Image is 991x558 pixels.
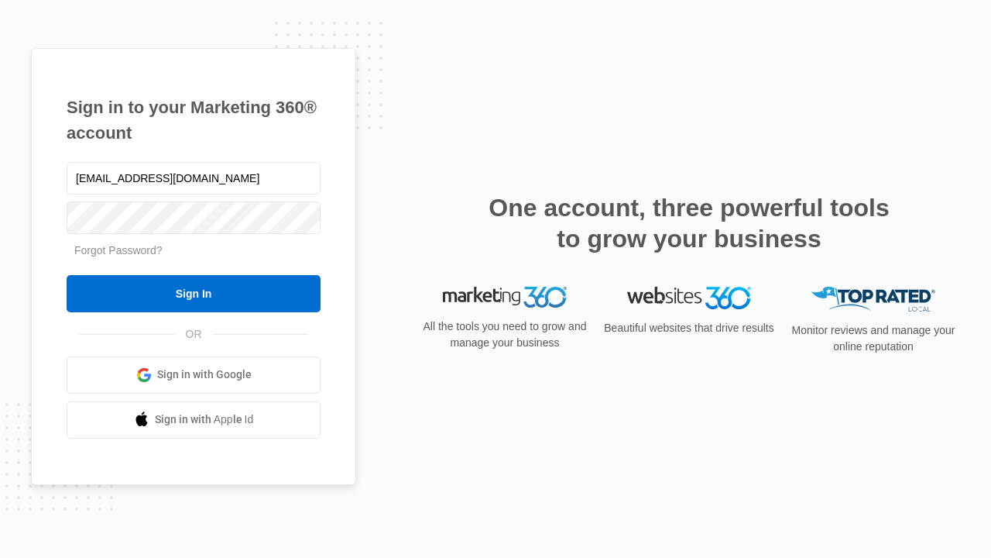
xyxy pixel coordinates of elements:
[155,412,254,428] span: Sign in with Apple Id
[418,319,592,351] p: All the tools you need to grow and manage your business
[787,322,960,355] p: Monitor reviews and manage your online reputation
[443,287,567,308] img: Marketing 360
[67,275,321,312] input: Sign In
[67,162,321,195] input: Email
[157,367,252,383] span: Sign in with Google
[67,401,321,439] a: Sign in with Apple Id
[627,287,751,309] img: Websites 360
[602,320,776,336] p: Beautiful websites that drive results
[175,326,213,343] span: OR
[67,356,321,394] a: Sign in with Google
[811,287,935,312] img: Top Rated Local
[67,95,321,146] h1: Sign in to your Marketing 360® account
[74,244,163,257] a: Forgot Password?
[484,192,894,254] h2: One account, three powerful tools to grow your business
